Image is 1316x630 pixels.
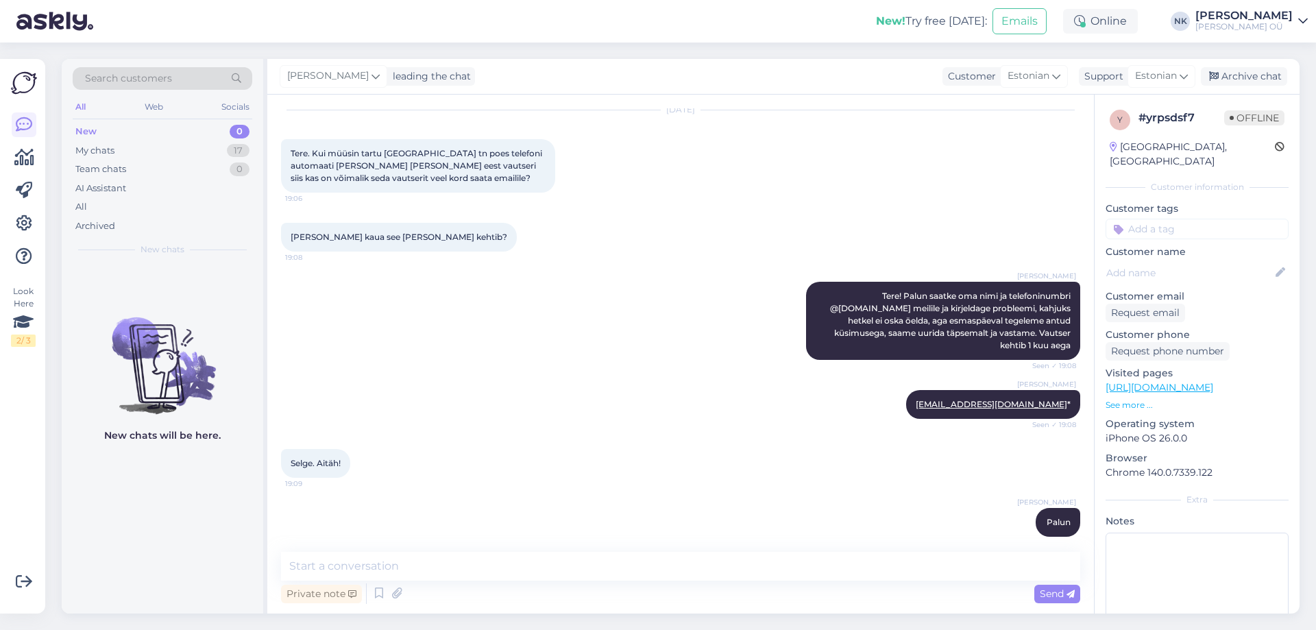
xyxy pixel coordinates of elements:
span: [PERSON_NAME] [1017,497,1076,507]
span: [PERSON_NAME] kaua see [PERSON_NAME] kehtib? [291,232,507,242]
div: [PERSON_NAME] OÜ [1195,21,1293,32]
div: New [75,125,97,138]
p: Customer tags [1106,202,1289,216]
span: New chats [141,243,184,256]
p: See more ... [1106,399,1289,411]
span: [PERSON_NAME] [1017,379,1076,389]
p: Browser [1106,451,1289,465]
div: NK [1171,12,1190,31]
a: [EMAIL_ADDRESS][DOMAIN_NAME] [916,399,1067,409]
div: Try free [DATE]: [876,13,987,29]
div: Web [142,98,166,116]
div: Look Here [11,285,36,347]
div: Extra [1106,494,1289,506]
p: Customer name [1106,245,1289,259]
a: [URL][DOMAIN_NAME] [1106,381,1213,393]
div: leading the chat [387,69,471,84]
div: 0 [230,162,249,176]
span: Seen ✓ 19:08 [1025,361,1076,371]
span: 19:09 [285,478,337,489]
p: iPhone OS 26.0.0 [1106,431,1289,446]
div: 2 / 3 [11,335,36,347]
div: Archived [75,219,115,233]
img: No chats [62,293,263,416]
span: Estonian [1008,69,1049,84]
p: Customer phone [1106,328,1289,342]
span: Offline [1224,110,1284,125]
div: Request phone number [1106,342,1230,361]
div: [PERSON_NAME] [1195,10,1293,21]
span: Send [1040,587,1075,600]
span: [PERSON_NAME] [287,69,369,84]
div: All [73,98,88,116]
div: Customer information [1106,181,1289,193]
div: Team chats [75,162,126,176]
p: Customer email [1106,289,1289,304]
div: Socials [219,98,252,116]
span: 19:08 [285,252,337,263]
span: Search customers [85,71,172,86]
a: [PERSON_NAME][PERSON_NAME] OÜ [1195,10,1308,32]
div: 0 [230,125,249,138]
span: Palun [1047,517,1071,527]
img: Askly Logo [11,70,37,96]
div: Archive chat [1201,67,1287,86]
b: New! [876,14,905,27]
div: # yrpsdsf7 [1138,110,1224,126]
span: 19:09 [1025,537,1076,548]
p: New chats will be here. [104,428,221,443]
div: Private note [281,585,362,603]
input: Add name [1106,265,1273,280]
div: [GEOGRAPHIC_DATA], [GEOGRAPHIC_DATA] [1110,140,1275,169]
div: Customer [942,69,996,84]
p: Operating system [1106,417,1289,431]
div: All [75,200,87,214]
span: [PERSON_NAME] [1017,271,1076,281]
p: Notes [1106,514,1289,529]
span: Estonian [1135,69,1177,84]
div: [DATE] [281,104,1080,116]
span: Tere. Kui müüsin tartu [GEOGRAPHIC_DATA] tn poes telefoni automaati [PERSON_NAME] [PERSON_NAME] e... [291,148,544,183]
div: Online [1063,9,1138,34]
span: Tere! Palun saatke oma nimi ja telefoninumbri @[DOMAIN_NAME] meilile ja kirjeldage probleemi, kah... [830,291,1073,350]
button: Emails [992,8,1047,34]
input: Add a tag [1106,219,1289,239]
div: Support [1079,69,1123,84]
span: Seen ✓ 19:08 [1025,420,1076,430]
span: Selge. Aitäh! [291,458,341,468]
span: y [1117,114,1123,125]
div: AI Assistant [75,182,126,195]
div: My chats [75,144,114,158]
span: 19:06 [285,193,337,204]
div: Request email [1106,304,1185,322]
div: 17 [227,144,249,158]
p: Visited pages [1106,366,1289,380]
p: Chrome 140.0.7339.122 [1106,465,1289,480]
